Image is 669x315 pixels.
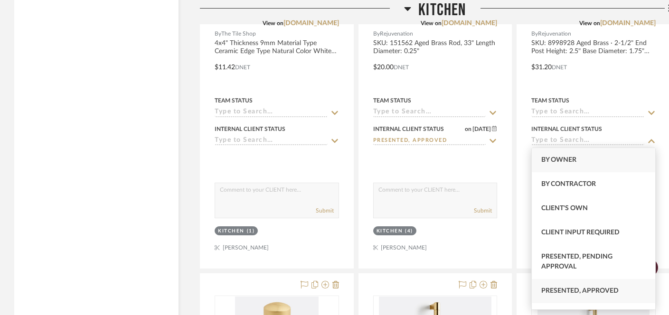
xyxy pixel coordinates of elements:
[541,181,596,187] span: By Contractor
[221,29,256,38] span: The Tile Shop
[465,126,471,132] span: on
[541,229,620,236] span: Client Input Required
[538,29,571,38] span: Rejuvenation
[247,228,255,235] div: (1)
[215,96,253,105] div: Team Status
[531,29,538,38] span: By
[215,137,328,146] input: Type to Search…
[531,108,644,117] input: Type to Search…
[541,253,612,270] span: Presented, Pending Approval
[600,20,656,27] a: [DOMAIN_NAME]
[531,96,569,105] div: Team Status
[215,125,285,133] div: Internal Client Status
[215,108,328,117] input: Type to Search…
[377,228,403,235] div: Kitchen
[316,206,334,215] button: Submit
[373,29,380,38] span: By
[471,126,492,132] span: [DATE]
[531,125,602,133] div: Internal Client Status
[474,206,492,215] button: Submit
[373,125,444,133] div: Internal Client Status
[579,20,600,26] span: View on
[263,20,283,26] span: View on
[531,137,644,146] input: Type to Search…
[283,20,339,27] a: [DOMAIN_NAME]
[218,228,245,235] div: Kitchen
[541,287,619,294] span: Presented, Approved
[442,20,497,27] a: [DOMAIN_NAME]
[373,137,486,146] input: Type to Search…
[405,228,413,235] div: (4)
[421,20,442,26] span: View on
[541,157,576,163] span: By Owner
[373,96,411,105] div: Team Status
[373,108,486,117] input: Type to Search…
[380,29,413,38] span: Rejuvenation
[541,205,588,212] span: Client's Own
[215,29,221,38] span: By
